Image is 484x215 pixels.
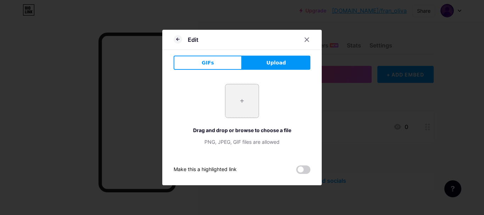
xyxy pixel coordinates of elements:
span: Upload [266,59,286,67]
div: Make this a highlighted link [174,165,237,174]
div: Drag and drop or browse to choose a file [174,126,310,134]
button: Upload [242,56,310,70]
div: Edit [188,35,198,44]
button: GIFs [174,56,242,70]
span: GIFs [202,59,214,67]
div: PNG, JPEG, GIF files are allowed [174,138,310,146]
